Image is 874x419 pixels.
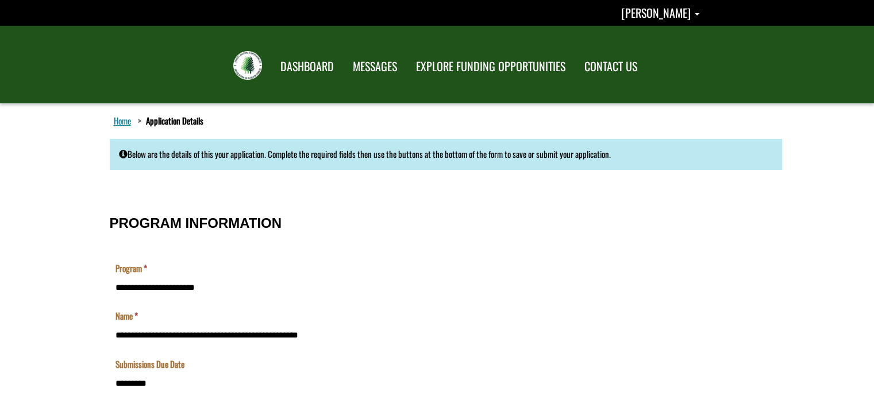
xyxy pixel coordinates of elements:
a: EXPLORE FUNDING OPPORTUNITIES [407,52,574,81]
textarea: Acknowledgement [3,15,555,71]
a: MESSAGES [344,52,406,81]
h3: PROGRAM INFORMATION [110,216,765,231]
a: Patrick Neumann [621,4,699,21]
span: [PERSON_NAME] [621,4,691,21]
nav: Main Navigation [270,49,646,81]
li: Application Details [135,115,203,127]
input: Name [3,63,555,83]
input: Program is a required field. [3,15,555,35]
label: Submissions Due Date [3,96,72,108]
div: Below are the details of this your application. Complete the required fields then use the buttons... [110,139,782,169]
label: The name of the custom entity. [3,48,25,60]
img: FRIAA Submissions Portal [233,51,262,80]
a: Home [111,113,133,128]
a: CONTACT US [576,52,646,81]
a: DASHBOARD [272,52,342,81]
